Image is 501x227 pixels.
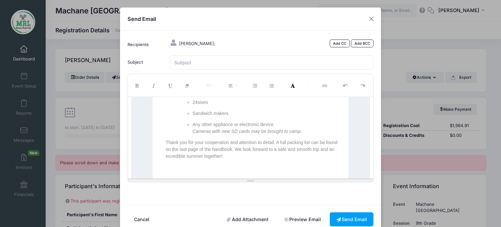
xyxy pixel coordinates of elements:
button: Paragraph [223,76,243,95]
input: Subject [170,56,374,70]
p: Sandwich makers [192,110,340,117]
button: Redo (CTRL+Y) [355,76,372,95]
button: Ordered list (CTRL+SHIFT+NUM8) [264,76,281,95]
p: Any other appliance or electronic device [192,121,340,135]
button: Cancel [128,212,156,226]
button: Underline (CTRL+U) [163,76,180,95]
button: Close [366,13,377,25]
label: Recipients [124,38,166,51]
label: Subject [124,56,166,70]
a: Add CC [330,40,350,47]
button: Font Size [200,76,219,95]
p: Thank you for your cooperation and attention to detail. A full packing list can be found on the l... [166,139,340,160]
div: Resize [128,179,373,182]
a: Preview Email [277,212,327,226]
h4: Send Email [128,15,156,23]
button: Recent Color [285,76,302,95]
button: Link (CTRL+K) [317,76,334,95]
em: Cameras with new SD cards may be brought to camp. [192,129,302,134]
button: Send Email [330,212,373,226]
a: Add Attachment [220,212,275,226]
a: Add BCC [351,40,373,47]
p: 24sixes [192,99,340,106]
span: [PERSON_NAME]; [179,41,215,46]
button: Unordered list (CTRL+SHIFT+NUM7) [247,76,264,95]
button: Undo (CTRL+Z) [338,76,355,95]
button: Remove Font Style (CTRL+\) [179,76,196,95]
button: More Color [301,76,313,95]
button: Bold (CTRL+B) [129,76,146,95]
span: 13 [206,83,210,88]
button: Italic (CTRL+I) [146,76,163,95]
